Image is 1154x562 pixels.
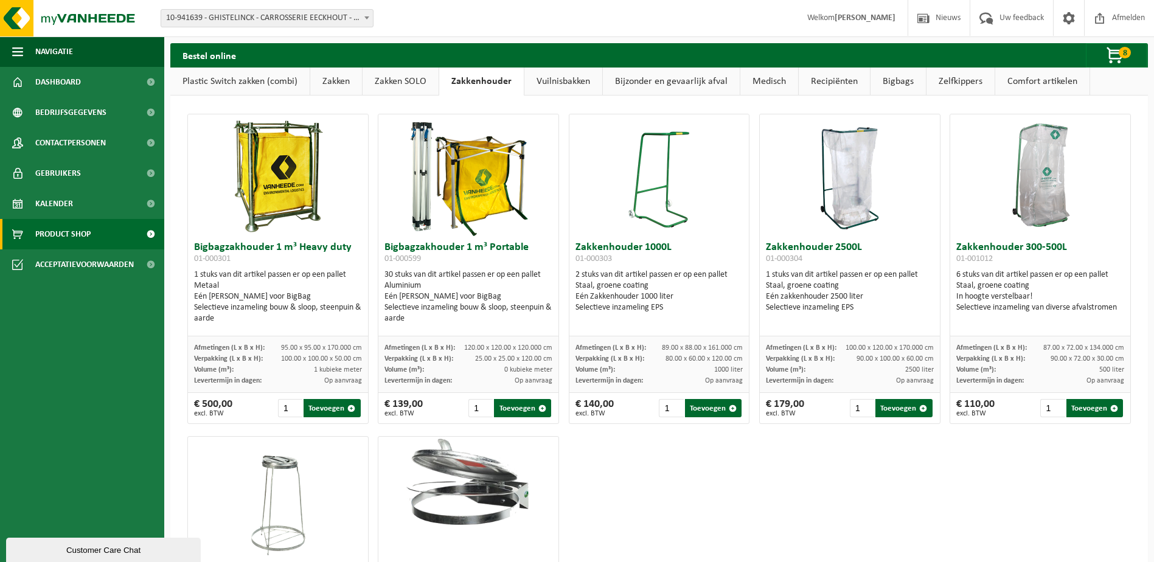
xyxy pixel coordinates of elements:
span: 01-001012 [956,254,993,263]
span: Levertermijn in dagen: [194,377,262,384]
img: 01-000599 [408,114,529,236]
span: 01-000303 [575,254,612,263]
strong: [PERSON_NAME] [835,13,895,23]
span: 1 kubieke meter [314,366,362,373]
span: Verpakking (L x B x H): [766,355,835,363]
span: Levertermijn in dagen: [384,377,452,384]
span: 100.00 x 120.00 x 170.000 cm [846,344,934,352]
span: Levertermijn in dagen: [575,377,643,384]
a: Zakken [310,68,362,95]
span: Navigatie [35,36,73,67]
span: 1000 liter [714,366,743,373]
span: 89.00 x 88.00 x 161.000 cm [662,344,743,352]
span: Levertermijn in dagen: [766,377,833,384]
span: 500 liter [1099,366,1124,373]
div: Eén [PERSON_NAME] voor BigBag [384,291,552,302]
a: Medisch [740,68,798,95]
span: 120.00 x 120.00 x 120.000 cm [464,344,552,352]
span: 2500 liter [905,366,934,373]
div: Selectieve inzameling EPS [575,302,743,313]
span: 87.00 x 72.00 x 134.000 cm [1043,344,1124,352]
span: 95.00 x 95.00 x 170.000 cm [281,344,362,352]
iframe: chat widget [6,535,203,562]
span: 25.00 x 25.00 x 120.00 cm [475,355,552,363]
div: € 179,00 [766,399,804,417]
button: 8 [1086,43,1147,68]
div: Eén zakkenhouder 2500 liter [766,291,934,302]
div: Selectieve inzameling EPS [766,302,934,313]
div: € 139,00 [384,399,423,417]
div: 1 stuks van dit artikel passen er op een pallet [194,269,362,324]
h2: Bestel online [170,43,248,67]
span: Contactpersonen [35,128,106,158]
span: 90.00 x 72.00 x 30.00 cm [1051,355,1124,363]
span: 10-941639 - GHISTELINCK - CARROSSERIE EECKHOUT - LOCHRISTI [161,9,374,27]
span: Volume (m³): [766,366,805,373]
span: Volume (m³): [194,366,234,373]
h3: Zakkenhouder 300-500L [956,242,1124,266]
div: € 110,00 [956,399,995,417]
span: Afmetingen (L x B x H): [766,344,836,352]
button: Toevoegen [685,399,742,417]
input: 1 [278,399,302,417]
span: Afmetingen (L x B x H): [956,344,1027,352]
span: 90.00 x 100.00 x 60.00 cm [857,355,934,363]
span: Volume (m³): [575,366,615,373]
a: Zakkenhouder [439,68,524,95]
img: 01-000303 [628,114,689,236]
span: 100.00 x 100.00 x 50.00 cm [281,355,362,363]
span: Acceptatievoorwaarden [35,249,134,280]
span: Volume (m³): [384,366,424,373]
span: excl. BTW [575,410,614,417]
span: excl. BTW [194,410,232,417]
span: Op aanvraag [1086,377,1124,384]
span: Afmetingen (L x B x H): [384,344,455,352]
a: Comfort artikelen [995,68,1090,95]
div: In hoogte verstelbaar! [956,291,1124,302]
img: 01-000307 [378,437,558,527]
span: Op aanvraag [705,377,743,384]
span: Levertermijn in dagen: [956,377,1024,384]
span: Op aanvraag [515,377,552,384]
img: 01-000304 [819,114,880,236]
button: Toevoegen [1066,399,1123,417]
img: 01-000306 [248,437,308,558]
span: 01-000304 [766,254,802,263]
div: € 500,00 [194,399,232,417]
div: Selectieve inzameling bouw & sloop, steenpuin & aarde [194,302,362,324]
span: Afmetingen (L x B x H): [575,344,646,352]
div: 6 stuks van dit artikel passen er op een pallet [956,269,1124,313]
span: Op aanvraag [324,377,362,384]
div: Eén Zakkenhouder 1000 liter [575,291,743,302]
div: Aluminium [384,280,552,291]
a: Plastic Switch zakken (combi) [170,68,310,95]
span: Volume (m³): [956,366,996,373]
h3: Zakkenhouder 1000L [575,242,743,266]
span: excl. BTW [956,410,995,417]
div: 1 stuks van dit artikel passen er op een pallet [766,269,934,313]
input: 1 [468,399,493,417]
div: Selectieve inzameling bouw & sloop, steenpuin & aarde [384,302,552,324]
div: Selectieve inzameling van diverse afvalstromen [956,302,1124,313]
a: Vuilnisbakken [524,68,602,95]
a: Recipiënten [799,68,870,95]
span: Verpakking (L x B x H): [575,355,644,363]
h3: Bigbagzakhouder 1 m³ Portable [384,242,552,266]
div: Metaal [194,280,362,291]
span: excl. BTW [384,410,423,417]
a: Zelfkippers [926,68,995,95]
button: Toevoegen [494,399,551,417]
span: 80.00 x 60.00 x 120.00 cm [666,355,743,363]
div: 2 stuks van dit artikel passen er op een pallet [575,269,743,313]
span: Dashboard [35,67,81,97]
div: Eén [PERSON_NAME] voor BigBag [194,291,362,302]
span: 01-000301 [194,254,231,263]
div: € 140,00 [575,399,614,417]
input: 1 [850,399,874,417]
span: Op aanvraag [896,377,934,384]
span: Gebruikers [35,158,81,189]
span: 0 kubieke meter [504,366,552,373]
span: Verpakking (L x B x H): [956,355,1025,363]
a: Bijzonder en gevaarlijk afval [603,68,740,95]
